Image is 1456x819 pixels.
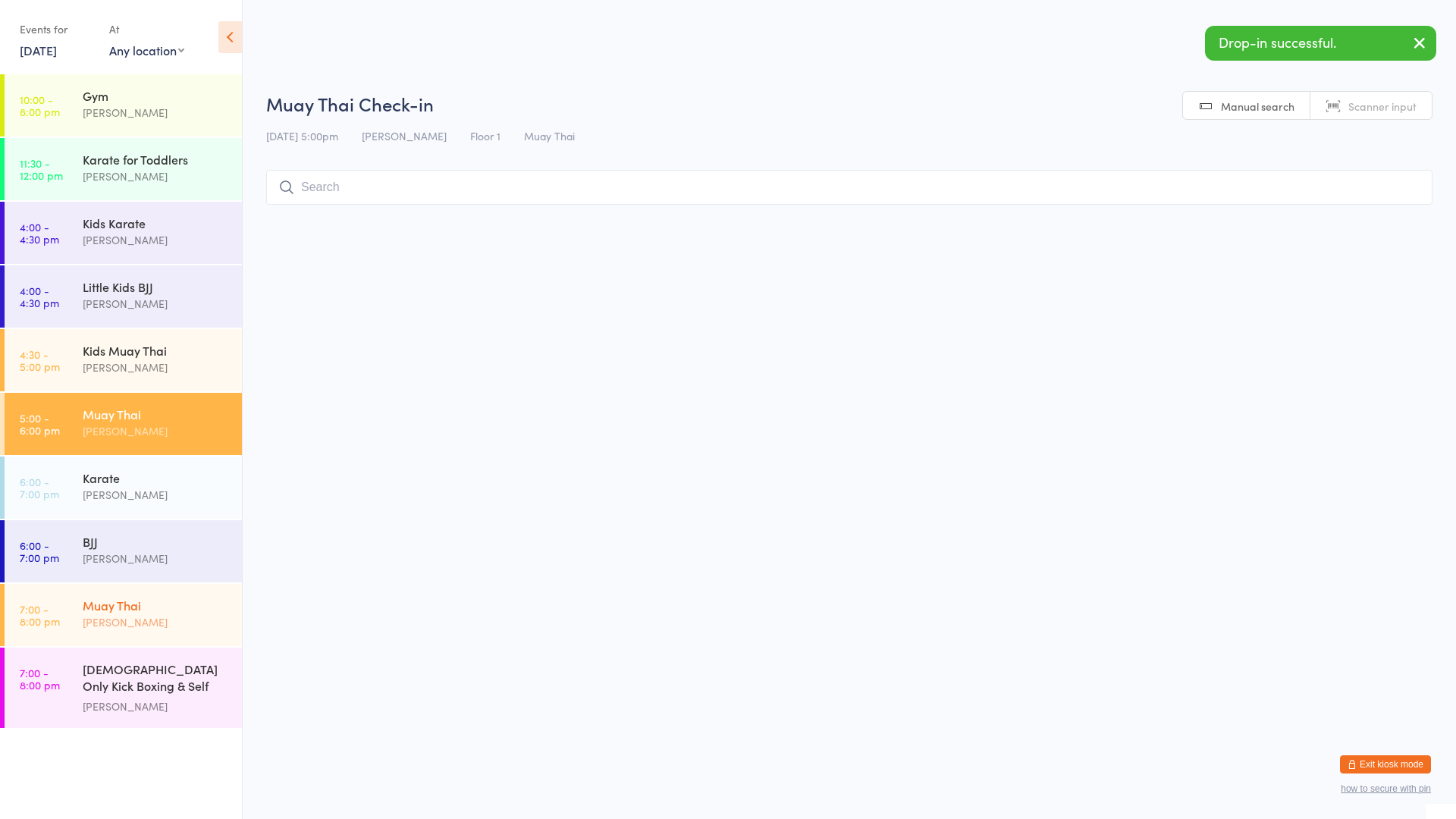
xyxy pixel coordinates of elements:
div: Drop-in successful. [1205,26,1436,61]
div: Kids Karate [83,215,229,231]
time: 4:00 - 4:30 pm [20,284,59,309]
input: Search [266,170,1432,205]
a: 7:00 -8:00 pmMuay Thai[PERSON_NAME] [5,584,242,646]
time: 6:00 - 7:00 pm [20,539,59,563]
div: [PERSON_NAME] [83,295,229,312]
div: [PERSON_NAME] [83,486,229,504]
a: 4:00 -4:30 pmLittle Kids BJJ[PERSON_NAME] [5,265,242,328]
div: At [109,17,184,42]
div: [PERSON_NAME] [83,231,229,249]
div: BJJ [83,533,229,550]
time: 4:00 - 4:30 pm [20,221,59,245]
div: [PERSON_NAME] [83,698,229,715]
div: Muay Thai [83,597,229,613]
time: 6:00 - 7:00 pm [20,475,59,500]
a: [DATE] [20,42,57,58]
time: 4:30 - 5:00 pm [20,348,60,372]
div: Karate for Toddlers [83,151,229,168]
a: 5:00 -6:00 pmMuay Thai[PERSON_NAME] [5,393,242,455]
time: 11:30 - 12:00 pm [20,157,63,181]
div: [PERSON_NAME] [83,550,229,567]
span: Scanner input [1348,99,1417,114]
time: 10:00 - 8:00 pm [20,93,60,118]
span: Manual search [1221,99,1294,114]
a: 11:30 -12:00 pmKarate for Toddlers[PERSON_NAME] [5,138,242,200]
a: 10:00 -8:00 pmGym[PERSON_NAME] [5,74,242,136]
div: Any location [109,42,184,58]
a: 7:00 -8:00 pm[DEMOGRAPHIC_DATA] Only Kick Boxing & Self Defence[PERSON_NAME] [5,648,242,728]
div: Muay Thai [83,406,229,422]
time: 7:00 - 8:00 pm [20,667,60,691]
div: [PERSON_NAME] [83,104,229,121]
a: 6:00 -7:00 pmKarate[PERSON_NAME] [5,457,242,519]
a: 4:00 -4:30 pmKids Karate[PERSON_NAME] [5,202,242,264]
button: how to secure with pin [1341,783,1431,794]
div: Little Kids BJJ [83,278,229,295]
div: [PERSON_NAME] [83,168,229,185]
time: 7:00 - 8:00 pm [20,603,60,627]
span: [PERSON_NAME] [362,128,447,143]
div: [PERSON_NAME] [83,422,229,440]
div: [PERSON_NAME] [83,613,229,631]
span: [DATE] 5:00pm [266,128,338,143]
time: 5:00 - 6:00 pm [20,412,60,436]
span: Muay Thai [524,128,575,143]
button: Exit kiosk mode [1340,755,1431,773]
a: 6:00 -7:00 pmBJJ[PERSON_NAME] [5,520,242,582]
h2: Muay Thai Check-in [266,91,1432,116]
div: [PERSON_NAME] [83,359,229,376]
div: Gym [83,87,229,104]
div: Kids Muay Thai [83,342,229,359]
div: Karate [83,469,229,486]
div: Events for [20,17,94,42]
a: 4:30 -5:00 pmKids Muay Thai[PERSON_NAME] [5,329,242,391]
span: Floor 1 [470,128,500,143]
div: [DEMOGRAPHIC_DATA] Only Kick Boxing & Self Defence [83,661,229,698]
